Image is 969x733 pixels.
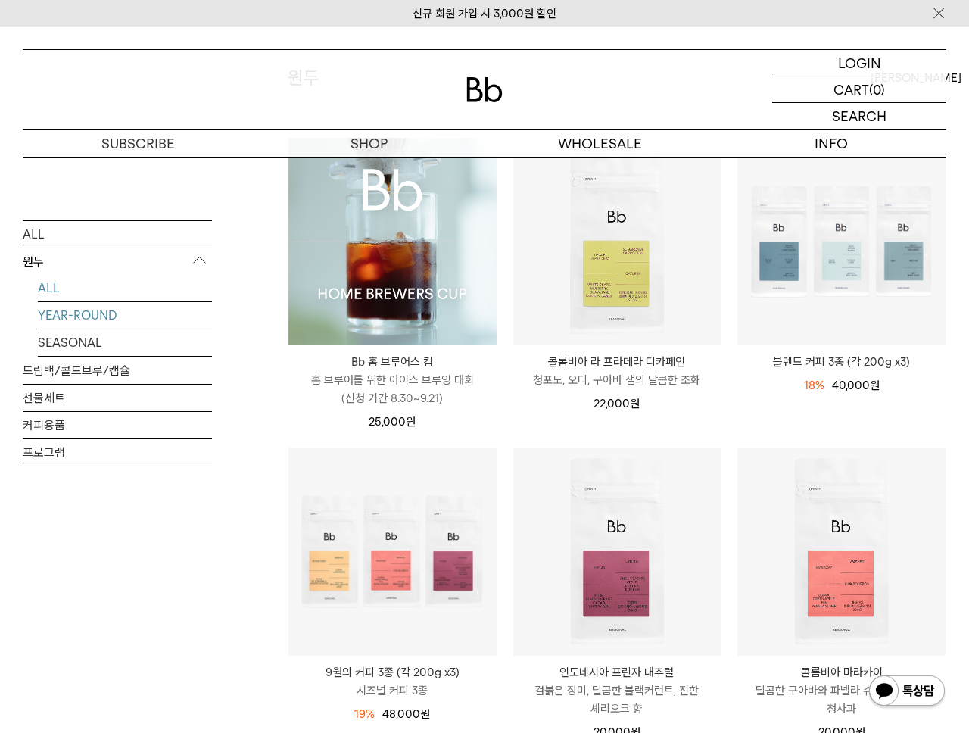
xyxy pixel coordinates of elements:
p: 인도네시아 프린자 내추럴 [513,663,721,682]
a: YEAR-ROUND [38,301,212,328]
img: 콜롬비아 라 프라데라 디카페인 [513,138,721,346]
span: 22,000 [594,397,640,410]
p: 달콤한 구아바와 파넬라 슈거, 싱그러운 청사과 [737,682,946,718]
img: 로고 [466,77,503,102]
p: Bb 홈 브루어스 컵 [288,353,497,371]
span: 48,000 [382,707,430,721]
p: INFO [715,130,946,157]
p: 시즈널 커피 3종 [288,682,497,700]
p: CART [833,76,869,102]
p: WHOLESALE [484,130,715,157]
span: 40,000 [832,379,880,392]
p: 검붉은 장미, 달콤한 블랙커런트, 진한 셰리오크 향 [513,682,721,718]
img: Bb 홈 브루어스 컵 [288,138,497,346]
a: SUBSCRIBE [23,130,254,157]
p: 원두 [23,248,212,275]
a: 콜롬비아 라 프라데라 디카페인 청포도, 오디, 구아바 잼의 달콤한 조화 [513,353,721,389]
img: 콜롬비아 마라카이 [737,448,946,656]
img: 블렌드 커피 3종 (각 200g x3) [737,138,946,346]
p: 콜롬비아 라 프라데라 디카페인 [513,353,721,371]
a: 커피용품 [23,411,212,438]
p: 콜롬비아 마라카이 [737,663,946,682]
div: 19% [354,705,375,723]
span: 25,000 [369,415,416,429]
a: 인도네시아 프린자 내추럴 검붉은 장미, 달콤한 블랙커런트, 진한 셰리오크 향 [513,663,721,718]
a: 콜롬비아 마라카이 달콤한 구아바와 파넬라 슈거, 싱그러운 청사과 [737,663,946,718]
span: 원 [870,379,880,392]
p: 청포도, 오디, 구아바 잼의 달콤한 조화 [513,371,721,389]
a: 선물세트 [23,384,212,410]
a: 프로그램 [23,438,212,465]
a: LOGIN [772,50,946,76]
a: ALL [38,274,212,301]
span: 원 [630,397,640,410]
a: Bb 홈 브루어스 컵 홈 브루어를 위한 아이스 브루잉 대회(신청 기간 8.30~9.21) [288,353,497,407]
a: 9월의 커피 3종 (각 200g x3) 시즈널 커피 3종 [288,663,497,700]
span: 원 [406,415,416,429]
a: 드립백/콜드브루/캡슐 [23,357,212,383]
span: 원 [420,707,430,721]
img: 인도네시아 프린자 내추럴 [513,448,721,656]
a: SHOP [254,130,484,157]
a: CART (0) [772,76,946,103]
img: 9월의 커피 3종 (각 200g x3) [288,448,497,656]
a: ALL [23,220,212,247]
img: 카카오톡 채널 1:1 채팅 버튼 [868,674,946,710]
p: (0) [869,76,885,102]
p: SEARCH [832,103,886,129]
a: 신규 회원 가입 시 3,000원 할인 [413,7,556,20]
p: 9월의 커피 3종 (각 200g x3) [288,663,497,682]
p: 홈 브루어를 위한 아이스 브루잉 대회 (신청 기간 8.30~9.21) [288,371,497,407]
p: LOGIN [838,50,881,76]
div: 18% [804,376,824,395]
a: SEASONAL [38,329,212,355]
a: 블렌드 커피 3종 (각 200g x3) [737,353,946,371]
